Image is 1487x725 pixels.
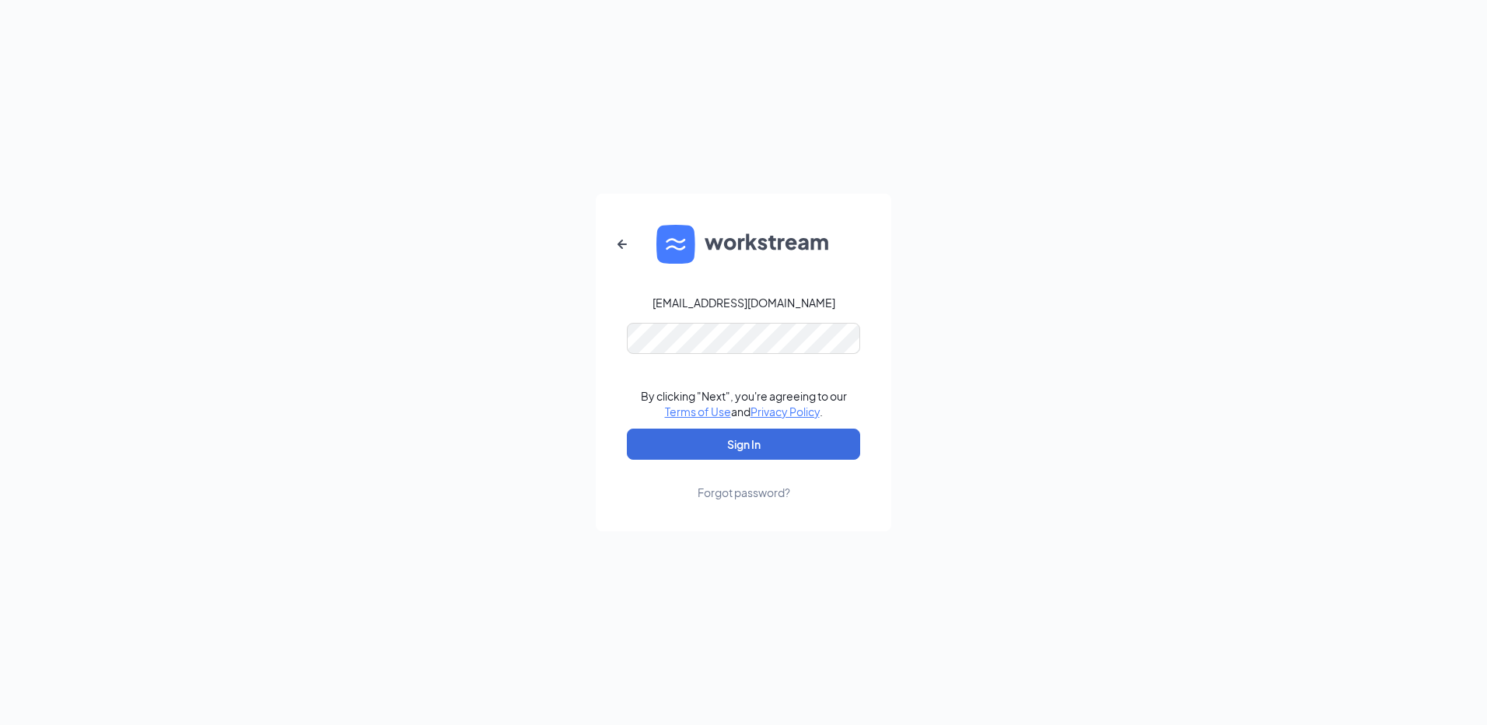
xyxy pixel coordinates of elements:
[613,235,632,254] svg: ArrowLeftNew
[665,405,731,419] a: Terms of Use
[698,485,790,500] div: Forgot password?
[698,460,790,500] a: Forgot password?
[604,226,641,263] button: ArrowLeftNew
[627,429,860,460] button: Sign In
[656,225,831,264] img: WS logo and Workstream text
[653,295,835,310] div: [EMAIL_ADDRESS][DOMAIN_NAME]
[641,388,847,419] div: By clicking "Next", you're agreeing to our and .
[750,405,820,419] a: Privacy Policy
